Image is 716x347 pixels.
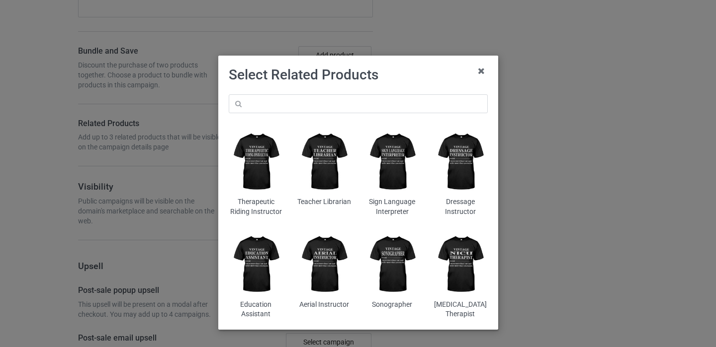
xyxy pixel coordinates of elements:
[365,197,419,216] div: Sign Language Interpreter
[433,197,487,216] div: Dressage Instructor
[365,300,419,310] div: Sonographer
[433,300,487,319] div: [MEDICAL_DATA] Therapist
[297,300,351,310] div: Aerial Instructor
[229,197,283,216] div: Therapeutic Riding Instructor
[297,197,351,207] div: Teacher Librarian
[229,66,488,84] h1: Select Related Products
[229,300,283,319] div: Education Assistant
